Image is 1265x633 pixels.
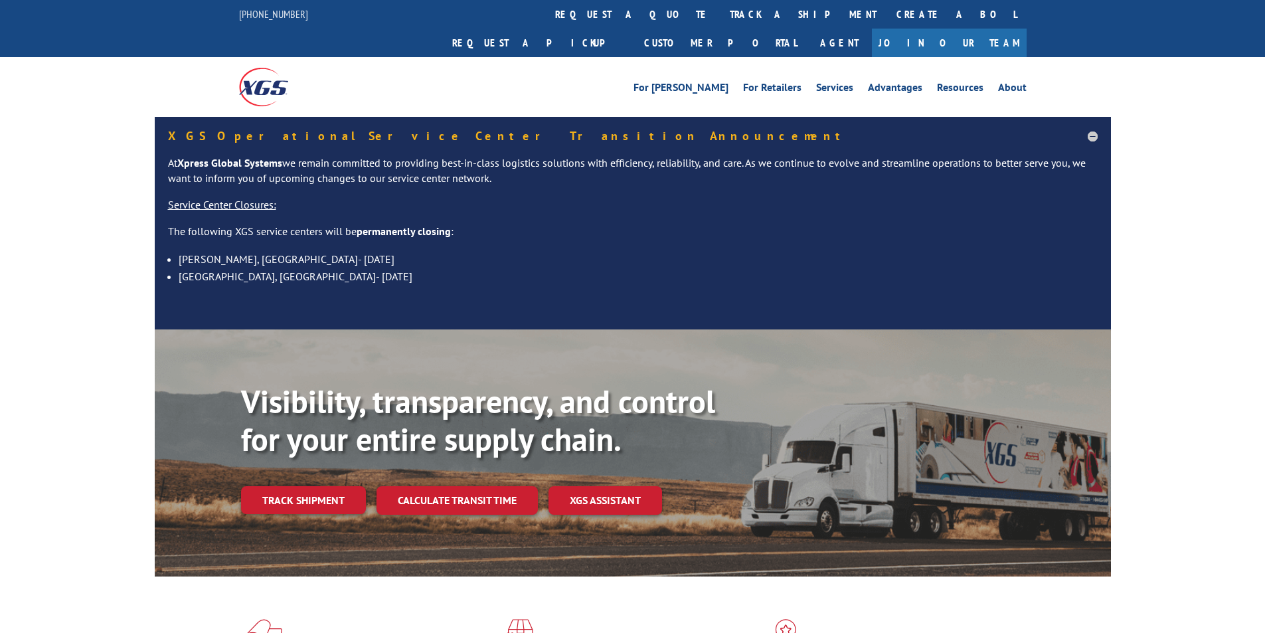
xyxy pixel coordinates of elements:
strong: Xpress Global Systems [177,156,282,169]
a: Advantages [868,82,922,97]
a: Customer Portal [634,29,807,57]
strong: permanently closing [357,225,451,238]
p: At we remain committed to providing best-in-class logistics solutions with efficiency, reliabilit... [168,155,1098,198]
a: Resources [937,82,983,97]
a: For [PERSON_NAME] [633,82,728,97]
a: Join Our Team [872,29,1027,57]
u: Service Center Closures: [168,198,276,211]
li: [GEOGRAPHIC_DATA], [GEOGRAPHIC_DATA]- [DATE] [179,268,1098,285]
a: Track shipment [241,486,366,514]
h5: XGS Operational Service Center Transition Announcement [168,130,1098,142]
a: XGS ASSISTANT [548,486,662,515]
a: Calculate transit time [377,486,538,515]
a: About [998,82,1027,97]
a: Services [816,82,853,97]
a: Agent [807,29,872,57]
a: Request a pickup [442,29,634,57]
b: Visibility, transparency, and control for your entire supply chain. [241,381,715,460]
a: [PHONE_NUMBER] [239,7,308,21]
p: The following XGS service centers will be : [168,224,1098,250]
li: [PERSON_NAME], [GEOGRAPHIC_DATA]- [DATE] [179,250,1098,268]
a: For Retailers [743,82,801,97]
